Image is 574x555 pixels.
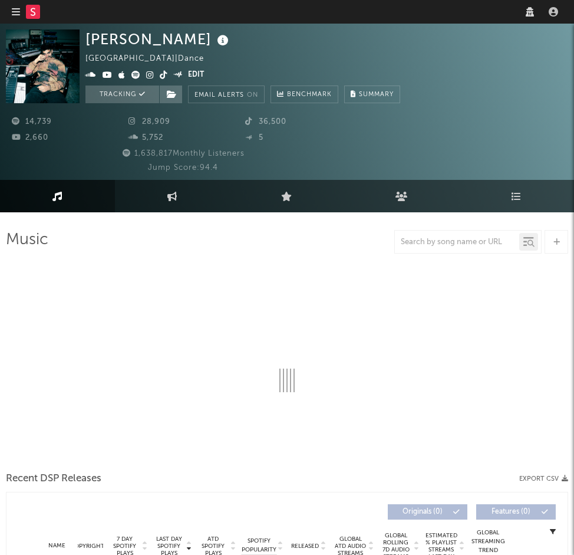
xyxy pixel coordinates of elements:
div: [GEOGRAPHIC_DATA] | Dance [85,52,217,66]
em: On [247,92,258,98]
div: Name [42,541,72,550]
span: Summary [359,91,394,98]
span: Released [291,543,319,550]
span: Benchmark [287,88,332,102]
div: [PERSON_NAME] [85,29,232,49]
button: Tracking [85,86,159,103]
button: Edit [188,68,204,83]
a: Benchmark [270,86,338,103]
button: Export CSV [519,475,568,482]
span: 5 [245,134,263,142]
span: Features ( 0 ) [484,508,538,515]
input: Search by song name or URL [395,238,519,247]
span: Copyright [70,543,104,550]
span: Recent DSP Releases [6,472,101,486]
button: Email AlertsOn [188,86,265,103]
span: 28,909 [128,118,170,126]
span: Spotify Popularity [242,537,276,554]
span: Jump Score: 94.4 [148,164,218,172]
span: 5,752 [128,134,163,142]
button: Features(0) [476,504,556,520]
span: 1,638,817 Monthly Listeners [121,150,245,157]
span: 14,739 [12,118,52,126]
span: Originals ( 0 ) [395,508,450,515]
button: Summary [344,86,400,103]
button: Originals(0) [388,504,467,520]
span: 36,500 [245,118,286,126]
span: 2,660 [12,134,48,142]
